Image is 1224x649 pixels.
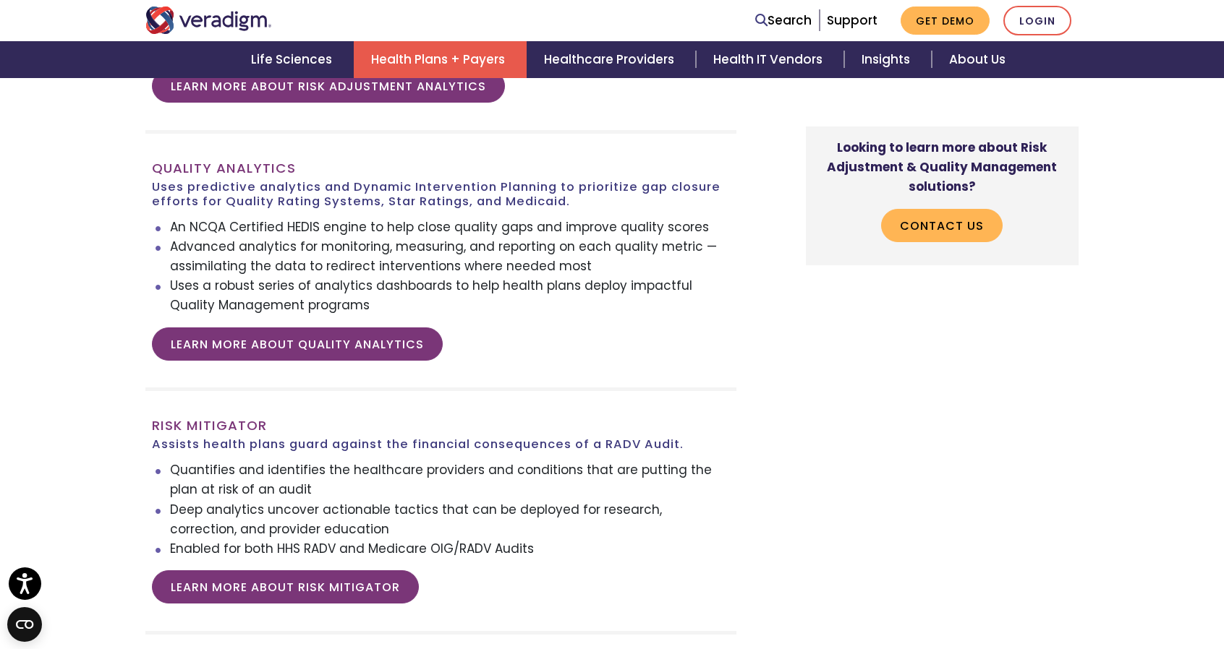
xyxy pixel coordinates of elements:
[152,570,419,603] a: LEARN MORE ABOUT RISK MITIGATOR
[152,437,731,452] strong: Assists health plans guard against the financial consequences of a RADV Audit.
[527,41,696,78] a: Healthcare Providers
[932,41,1023,78] a: About Us
[152,180,731,209] strong: Uses predictive analytics and Dynamic Intervention Planning to prioritize gap closure efforts for...
[152,418,731,452] h3: Risk Mitigator
[152,160,731,209] h3: Quality Analytics
[901,7,990,35] a: Get Demo
[844,41,932,78] a: Insights
[145,7,272,34] img: Veradigm logo
[152,69,505,103] a: LEARN MORE ABOUT RISK ADJUSTMENT ANALYTICS
[170,460,731,499] li: Quantifies and identifies the healthcare providers and conditions that are putting the plan at ri...
[152,327,443,361] a: LEARN MORE ABOUT QUALITY ANALYTICS
[354,41,527,78] a: Health Plans + Payers
[170,218,731,237] li: An NCQA Certified HEDIS engine to help close quality gaps and improve quality scores
[881,209,1003,242] a: Contact Us
[755,11,812,30] a: Search
[234,41,354,78] a: Life Sciences
[1003,6,1071,35] a: Login
[827,139,1057,195] strong: Looking to learn more about Risk Adjustment & Quality Management solutions?
[696,41,844,78] a: Health IT Vendors
[827,12,877,29] a: Support
[170,500,731,539] li: Deep analytics uncover actionable tactics that can be deployed for research, correction, and prov...
[7,607,42,642] button: Open CMP widget
[170,539,731,559] li: Enabled for both HHS RADV and Medicare OIG/RADV Audits
[170,276,731,315] li: Uses a robust series of analytics dashboards to help health plans deploy impactful Quality Manage...
[946,545,1207,632] iframe: Drift Chat Widget
[170,237,731,276] li: Advanced analytics for monitoring, measuring, and reporting on each quality metric — assimilating...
